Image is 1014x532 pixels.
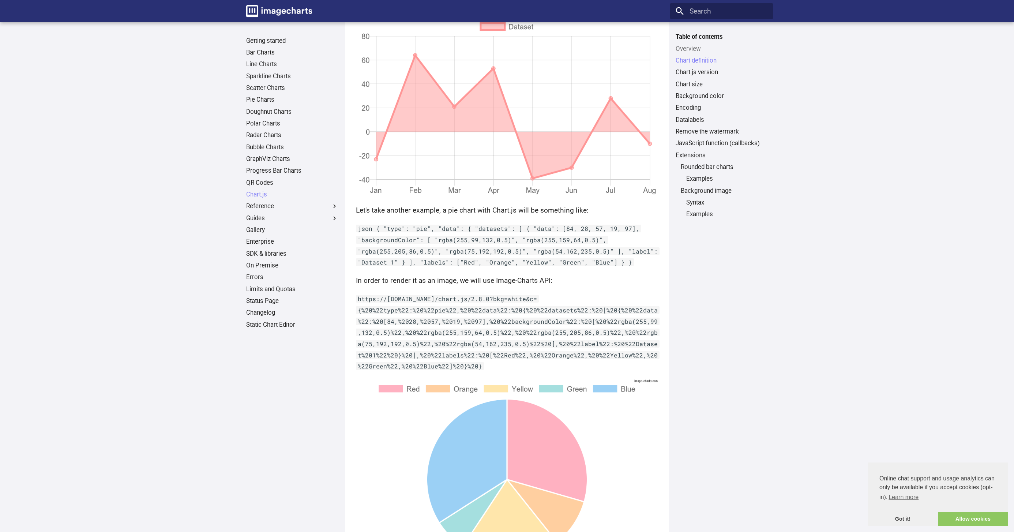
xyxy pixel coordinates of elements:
[676,151,768,160] a: Extensions
[681,187,768,195] a: Background image
[246,60,338,68] a: Line Charts
[670,33,773,218] nav: Table of contents
[670,3,773,19] input: Search
[670,33,773,41] label: Table of contents
[676,92,768,100] a: Background color
[356,225,660,266] code: json { "type": "pie", "data": { "datasets": [ { "data": [84, 28, 57, 19, 97], "backgroundColor": ...
[676,163,768,218] nav: Extensions
[686,199,768,207] a: Syntax
[879,474,996,503] span: Online chat support and usage analytics can only be available if you accept cookies (opt-in).
[246,5,312,17] img: logo
[246,273,338,281] a: Errors
[246,226,338,234] a: Gallery
[246,96,338,104] a: Pie Charts
[686,175,768,183] a: Examples
[246,49,338,57] a: Bar Charts
[676,128,768,136] a: Remove the watermark
[246,309,338,317] a: Changelog
[686,210,768,218] a: Examples
[676,80,768,89] a: Chart size
[887,492,920,503] a: learn more about cookies
[246,108,338,116] a: Doughnut Charts
[246,155,338,163] a: GraphViz Charts
[676,68,768,76] a: Chart.js version
[246,191,338,199] a: Chart.js
[356,205,658,216] p: Let's take another example, a pie chart with Chart.js will be something like:
[246,120,338,128] a: Polar Charts
[356,295,660,370] code: https://[DOMAIN_NAME]/chart.js/2.8.0?bkg=white&c={%20%22type%22:%20%22pie%22,%20%22data%22:%20{%2...
[868,462,1008,526] div: cookieconsent
[356,275,658,286] p: In order to render it as an image, we will use Image-Charts API:
[246,72,338,80] a: Sparkline Charts
[246,297,338,305] a: Status Page
[246,167,338,175] a: Progress Bar Charts
[868,512,938,527] a: dismiss cookie message
[676,104,768,112] a: Encoding
[246,143,338,151] a: Bubble Charts
[681,175,768,183] nav: Rounded bar charts
[246,214,338,222] label: Guides
[243,2,316,21] a: Image-Charts documentation
[246,37,338,45] a: Getting started
[246,321,338,329] a: Static Chart Editor
[676,116,768,124] a: Datalabels
[681,199,768,218] nav: Background image
[681,163,768,171] a: Rounded bar charts
[246,131,338,139] a: Radar Charts
[676,57,768,65] a: Chart definition
[676,45,768,53] a: Overview
[246,202,338,210] label: Reference
[676,139,768,147] a: JavaScript function (callbacks)
[246,285,338,293] a: Limits and Quotas
[938,512,1008,527] a: allow cookies
[246,179,338,187] a: QR Codes
[246,84,338,92] a: Scatter Charts
[246,238,338,246] a: Enterprise
[246,262,338,270] a: On Premise
[356,17,658,198] img: chart
[246,250,338,258] a: SDK & libraries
